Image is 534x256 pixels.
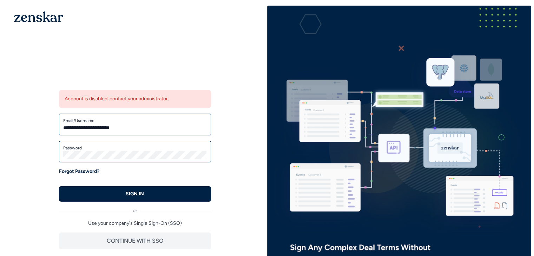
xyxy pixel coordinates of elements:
a: Forgot Password? [59,168,99,175]
div: or [59,202,211,214]
p: SIGN IN [126,190,144,197]
div: Account is disabled, contact your administrator. [59,90,211,108]
label: Password [63,145,207,151]
button: SIGN IN [59,186,211,202]
p: Use your company's Single Sign-On (SSO) [59,220,211,227]
label: Email/Username [63,118,207,123]
img: 1OGAJ2xQqyY4LXKgY66KYq0eOWRCkrZdAb3gUhuVAqdWPZE9SRJmCz+oDMSn4zDLXe31Ii730ItAGKgCKgCCgCikA4Av8PJUP... [14,11,63,22]
button: CONTINUE WITH SSO [59,233,211,249]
